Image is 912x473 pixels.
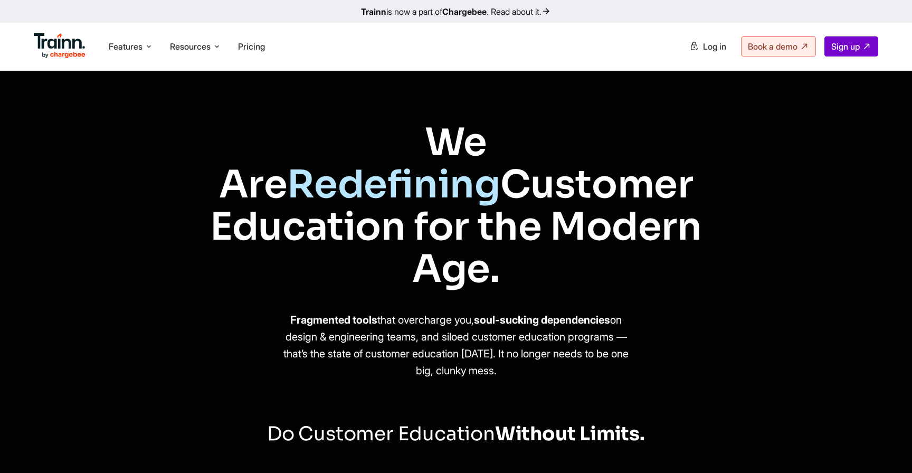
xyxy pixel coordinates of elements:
[495,422,645,446] span: Without Limits.
[683,37,733,56] a: Log in
[277,311,635,379] p: that overcharge you, on design & engineering teams, and siloed customer education programs — that...
[170,41,211,52] span: Resources
[290,314,377,326] b: Fragmented tools
[109,41,142,52] span: Features
[824,36,878,56] a: Sign up
[748,41,797,52] span: Book a demo
[474,314,610,326] b: soul-sucking dependencies
[831,41,860,52] span: Sign up
[859,422,912,473] iframe: Chat Widget
[287,160,500,209] span: Redefining
[442,6,487,17] b: Chargebee
[361,6,386,17] b: Trainn
[238,41,265,52] a: Pricing
[186,121,726,290] h1: We Are Customer Education for the Modern Age.
[34,33,85,59] img: Trainn Logo
[741,36,816,56] a: Book a demo
[703,41,726,52] span: Log in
